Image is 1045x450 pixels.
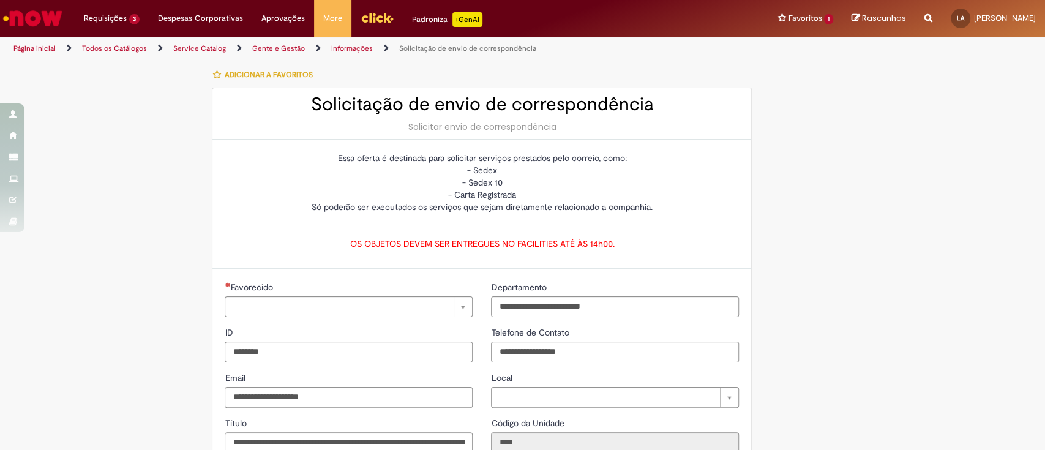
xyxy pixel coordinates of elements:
[225,282,230,287] span: Necessários
[452,12,482,27] p: +GenAi
[491,418,566,429] span: Somente leitura - Código da Unidade
[323,12,342,24] span: More
[225,342,473,362] input: ID
[173,43,226,53] a: Service Catalog
[788,12,822,24] span: Favoritos
[212,62,319,88] button: Adicionar a Favoritos
[399,43,536,53] a: Solicitação de envio de correspondência
[84,12,127,24] span: Requisições
[225,152,739,213] p: Essa oferta é destinada para solicitar serviços prestados pelo correio, como: - Sedex - Sedex 10 ...
[412,12,482,27] div: Padroniza
[129,14,140,24] span: 3
[824,14,833,24] span: 1
[331,43,373,53] a: Informações
[361,9,394,27] img: click_logo_yellow_360x200.png
[491,372,514,383] span: Local
[225,94,739,114] h2: Solicitação de envio de correspondência
[230,282,275,293] span: Necessários - Favorecido
[225,327,235,338] span: ID
[261,12,305,24] span: Aprovações
[491,387,739,408] a: Limpar campo Local
[9,37,687,60] ul: Trilhas de página
[13,43,56,53] a: Página inicial
[158,12,243,24] span: Despesas Corporativas
[491,282,549,293] span: Departamento
[252,43,305,53] a: Gente e Gestão
[491,342,739,362] input: Telefone de Contato
[224,70,312,80] span: Adicionar a Favoritos
[957,14,964,22] span: LA
[1,6,64,31] img: ServiceNow
[225,418,249,429] span: Título
[974,13,1036,23] span: [PERSON_NAME]
[350,238,614,249] span: OS OBJETOS DEVEM SER ENTREGUES NO FACILITIES ATÉ ÀS 14h00.
[82,43,147,53] a: Todos os Catálogos
[491,327,571,338] span: Telefone de Contato
[225,296,473,317] a: Limpar campo Favorecido
[491,417,566,429] label: Somente leitura - Código da Unidade
[225,387,473,408] input: Email
[225,372,247,383] span: Email
[852,13,906,24] a: Rascunhos
[491,296,739,317] input: Departamento
[862,12,906,24] span: Rascunhos
[225,121,739,133] div: Solicitar envio de correspondência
